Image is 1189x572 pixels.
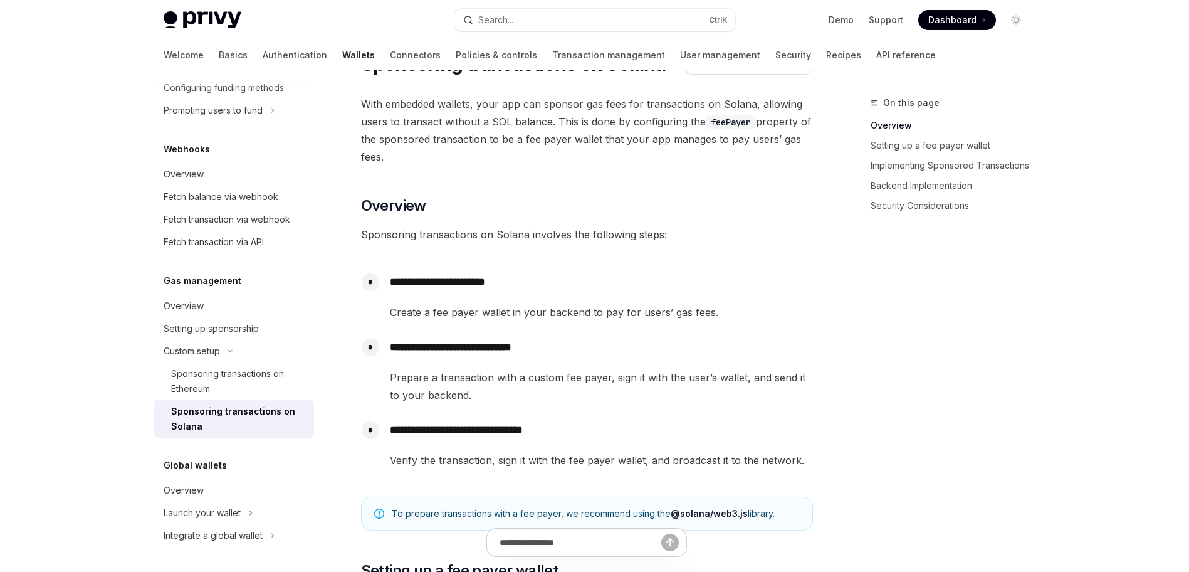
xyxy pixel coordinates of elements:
a: Implementing Sponsored Transactions [871,156,1036,176]
a: Policies & controls [456,40,537,70]
a: User management [680,40,760,70]
span: Overview [361,196,426,216]
a: Security [775,40,811,70]
a: Overview [871,115,1036,135]
div: Overview [164,483,204,498]
div: Launch your wallet [164,506,241,521]
span: Create a fee payer wallet in your backend to pay for users’ gas fees. [390,304,812,321]
span: Sponsoring transactions on Solana involves the following steps: [361,226,813,243]
span: With embedded wallets, your app can sponsor gas fees for transactions on Solana, allowing users t... [361,95,813,166]
div: Sponsoring transactions on Ethereum [171,366,306,396]
a: Overview [154,479,314,502]
img: light logo [164,11,241,29]
a: Setting up a fee payer wallet [871,135,1036,156]
a: Setting up sponsorship [154,317,314,340]
a: Overview [154,295,314,317]
span: Prepare a transaction with a custom fee payer, sign it with the user’s wallet, and send it to you... [390,369,812,404]
a: Fetch transaction via API [154,231,314,253]
span: Ctrl K [709,15,728,25]
div: Fetch transaction via API [164,235,264,250]
a: Wallets [342,40,375,70]
a: Authentication [263,40,327,70]
a: Support [869,14,903,26]
button: Search...CtrlK [454,9,735,31]
div: Overview [164,167,204,182]
div: Setting up sponsorship [164,321,259,336]
div: Fetch balance via webhook [164,189,278,204]
a: Fetch transaction via webhook [154,208,314,231]
button: Send message [661,534,679,551]
a: API reference [876,40,936,70]
a: Transaction management [552,40,665,70]
button: Toggle dark mode [1006,10,1026,30]
a: Sponsoring transactions on Solana [154,400,314,438]
div: Fetch transaction via webhook [164,212,290,227]
h5: Gas management [164,273,241,289]
h5: Webhooks [164,142,210,157]
div: Sponsoring transactions on Solana [171,404,306,434]
div: Prompting users to fund [164,103,263,118]
div: Overview [164,299,204,314]
a: Overview [154,163,314,186]
a: Demo [829,14,854,26]
svg: Note [374,509,384,519]
h5: Global wallets [164,458,227,473]
div: Integrate a global wallet [164,528,263,543]
a: @solana/web3.js [671,508,748,519]
span: Dashboard [928,14,977,26]
code: feePayer [706,115,756,129]
div: Custom setup [164,344,220,359]
a: Security Considerations [871,196,1036,216]
span: To prepare transactions with a fee payer, we recommend using the library. [392,507,800,520]
div: Search... [478,13,513,28]
span: On this page [883,95,940,110]
span: Verify the transaction, sign it with the fee payer wallet, and broadcast it to the network. [390,452,812,469]
a: Recipes [826,40,861,70]
a: Sponsoring transactions on Ethereum [154,363,314,400]
a: Backend Implementation [871,176,1036,196]
a: Basics [219,40,248,70]
a: Welcome [164,40,204,70]
a: Connectors [390,40,441,70]
a: Dashboard [918,10,996,30]
a: Fetch balance via webhook [154,186,314,208]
